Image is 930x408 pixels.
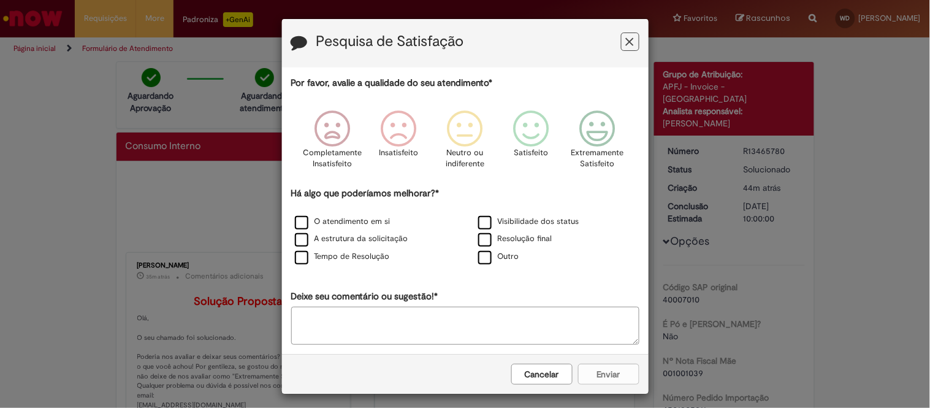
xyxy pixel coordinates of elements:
label: O atendimento em si [295,216,391,228]
label: A estrutura da solicitação [295,233,408,245]
div: Neutro ou indiferente [433,101,496,185]
button: Cancelar [511,364,573,385]
label: Visibilidade dos status [478,216,579,228]
p: Insatisfeito [379,147,418,159]
div: Há algo que poderíamos melhorar?* [291,187,639,266]
p: Completamente Insatisfeito [303,147,362,170]
label: Tempo de Resolução [295,251,390,263]
label: Outro [478,251,519,263]
p: Extremamente Satisfeito [571,147,624,170]
label: Por favor, avalie a qualidade do seu atendimento* [291,77,493,90]
div: Completamente Insatisfeito [301,101,364,185]
label: Pesquisa de Satisfação [316,34,464,50]
label: Deixe seu comentário ou sugestão!* [291,290,438,303]
p: Satisfeito [514,147,549,159]
div: Satisfeito [500,101,563,185]
label: Resolução final [478,233,552,245]
p: Neutro ou indiferente [443,147,487,170]
div: Extremamente Satisfeito [566,101,629,185]
div: Insatisfeito [367,101,430,185]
